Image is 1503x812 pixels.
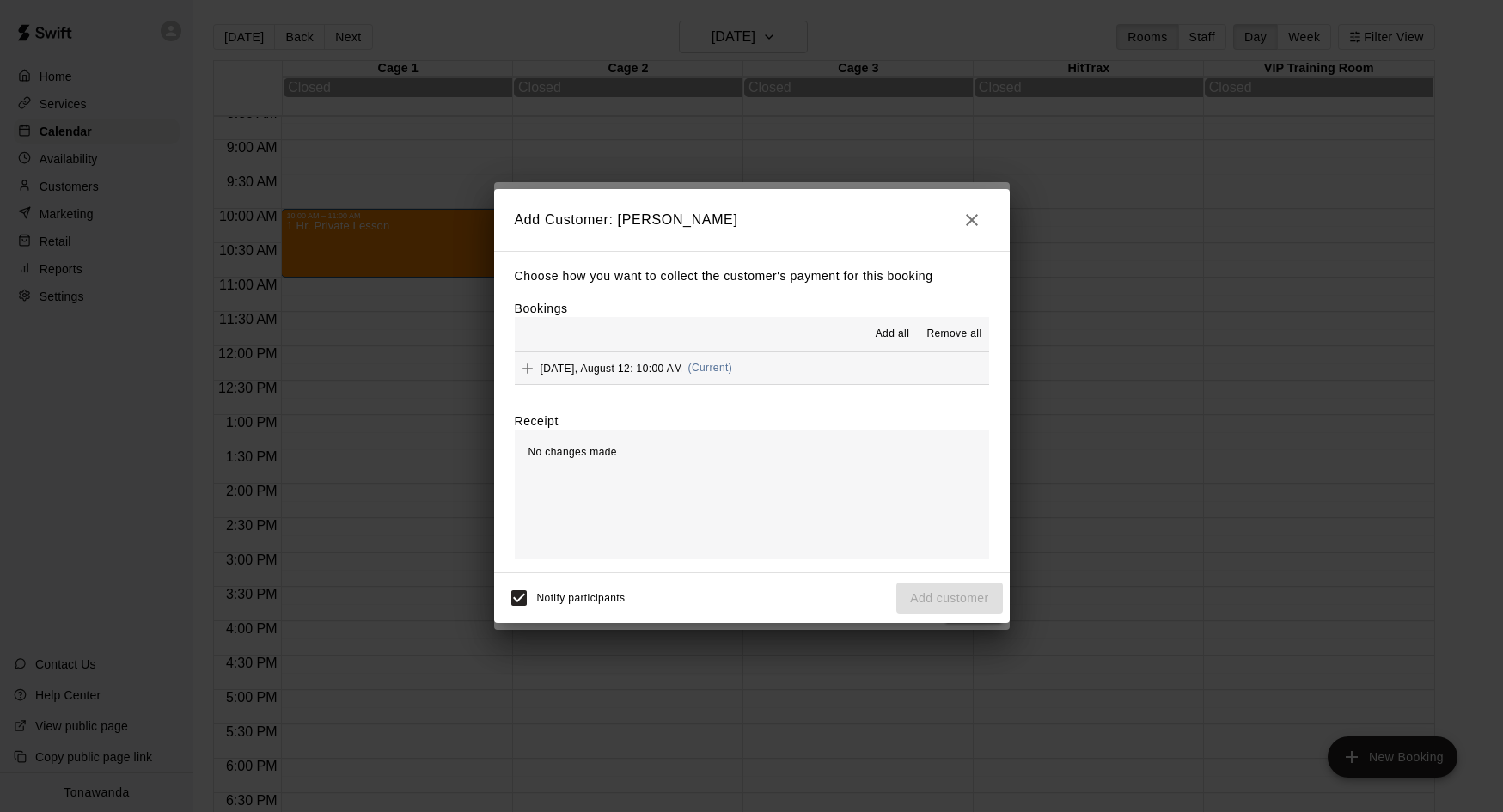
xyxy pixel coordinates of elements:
[515,412,559,430] label: Receipt
[515,266,989,287] p: Choose how you want to collect the customer's payment for this booking
[920,321,988,348] button: Remove all
[515,361,541,374] span: Add
[494,189,1010,251] h2: Add Customer: [PERSON_NAME]
[515,302,568,315] label: Bookings
[926,326,981,343] span: Remove all
[515,352,989,384] button: Add[DATE], August 12: 10:00 AM(Current)
[528,446,617,458] span: No changes made
[688,362,733,374] span: (Current)
[537,592,626,604] span: Notify participants
[876,326,910,343] span: Add all
[865,321,920,348] button: Add all
[541,362,683,374] span: [DATE], August 12: 10:00 AM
